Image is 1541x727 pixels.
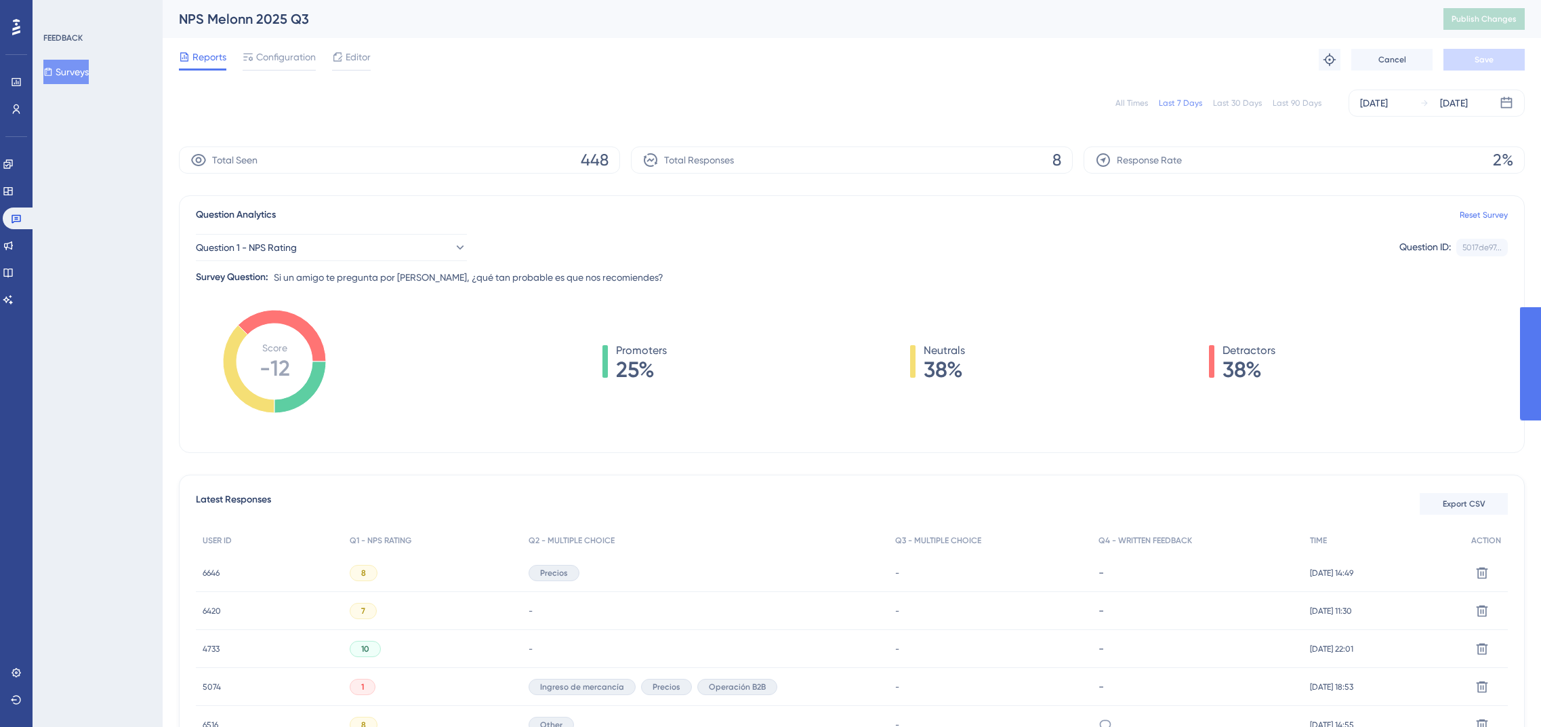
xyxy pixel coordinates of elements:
[1493,149,1513,171] span: 2%
[895,535,981,546] span: Q3 - MULTIPLE CHOICE
[196,234,467,261] button: Question 1 - NPS Rating
[540,568,568,578] span: Precios
[274,269,663,286] span: Si un amigo te pregunta por [PERSON_NAME], ¿qué tan probable es que nos recomiendes?
[895,682,899,692] span: -
[1378,54,1406,65] span: Cancel
[1351,49,1433,71] button: Cancel
[1443,49,1525,71] button: Save
[1273,98,1321,109] div: Last 90 Days
[1310,682,1353,692] span: [DATE] 18:53
[262,342,287,353] tspan: Score
[895,606,899,616] span: -
[179,9,1410,28] div: NPS Melonn 2025 Q3
[203,644,220,654] span: 4733
[895,568,899,578] span: -
[924,359,965,380] span: 38%
[1399,239,1451,256] div: Question ID:
[924,342,965,359] span: Neutrals
[196,207,276,223] span: Question Analytics
[1440,95,1468,111] div: [DATE]
[361,606,365,616] span: 7
[1052,149,1061,171] span: 8
[1471,535,1501,546] span: ACTION
[1310,644,1353,654] span: [DATE] 22:01
[361,644,369,654] span: 10
[192,49,226,65] span: Reports
[203,606,221,616] span: 6420
[1484,673,1525,714] iframe: UserGuiding AI Assistant Launcher
[1098,566,1296,579] div: -
[709,682,766,692] span: Operación B2B
[616,342,667,359] span: Promoters
[1117,152,1182,168] span: Response Rate
[361,568,366,578] span: 8
[1098,604,1296,617] div: -
[540,682,624,692] span: Ingreso de mercancía
[43,33,83,43] div: FEEDBACK
[1310,535,1327,546] span: TIME
[1310,568,1353,578] span: [DATE] 14:49
[256,49,316,65] span: Configuration
[895,644,899,654] span: -
[1115,98,1148,109] div: All Times
[1360,95,1388,111] div: [DATE]
[361,682,364,692] span: 1
[529,535,615,546] span: Q2 - MULTIPLE CHOICE
[1098,680,1296,693] div: -
[1452,14,1517,24] span: Publish Changes
[1098,535,1192,546] span: Q4 - WRITTEN FEEDBACK
[203,535,232,546] span: USER ID
[664,152,734,168] span: Total Responses
[196,269,268,286] div: Survey Question:
[196,239,297,256] span: Question 1 - NPS Rating
[1159,98,1202,109] div: Last 7 Days
[529,606,533,616] span: -
[203,568,220,578] span: 6646
[653,682,680,692] span: Precios
[1475,54,1494,65] span: Save
[346,49,371,65] span: Editor
[1310,606,1352,616] span: [DATE] 11:30
[529,644,533,654] span: -
[203,682,221,692] span: 5074
[1222,342,1275,359] span: Detractors
[350,535,411,546] span: Q1 - NPS RATING
[196,492,271,516] span: Latest Responses
[212,152,258,168] span: Total Seen
[1443,8,1525,30] button: Publish Changes
[260,355,290,381] tspan: -12
[581,149,609,171] span: 448
[616,359,667,380] span: 25%
[1098,642,1296,655] div: -
[1213,98,1262,109] div: Last 30 Days
[1222,359,1275,380] span: 38%
[43,60,89,84] button: Surveys
[1460,210,1508,220] a: Reset Survey
[1443,498,1485,509] span: Export CSV
[1420,493,1508,515] button: Export CSV
[1462,242,1502,253] div: 5017de97...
